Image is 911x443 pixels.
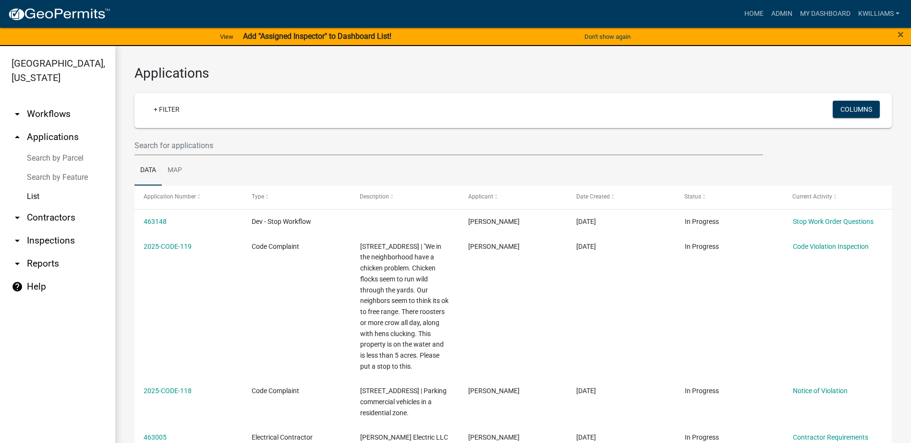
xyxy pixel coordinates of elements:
[360,193,389,200] span: Description
[144,193,196,200] span: Application Number
[854,5,903,23] a: kwilliams
[793,243,869,250] a: Code Violation Inspection
[898,28,904,41] span: ×
[134,65,892,82] h3: Applications
[351,186,459,209] datatable-header-cell: Description
[675,186,783,209] datatable-header-cell: Status
[216,29,237,45] a: View
[252,243,299,250] span: Code Complaint
[898,29,904,40] button: Close
[685,193,702,200] span: Status
[741,5,767,23] a: Home
[796,5,854,23] a: My Dashboard
[134,136,763,155] input: Search for applications
[581,29,634,45] button: Don't show again
[468,193,493,200] span: Applicant
[784,186,892,209] datatable-header-cell: Current Activity
[576,193,610,200] span: Date Created
[468,243,520,250] span: Stephanie Morris
[459,186,567,209] datatable-header-cell: Applicant
[567,186,675,209] datatable-header-cell: Date Created
[12,212,23,223] i: arrow_drop_down
[144,243,192,250] a: 2025-CODE-119
[793,193,833,200] span: Current Activity
[685,387,719,395] span: In Progress
[12,281,23,292] i: help
[146,101,187,118] a: + Filter
[243,186,351,209] datatable-header-cell: Type
[685,243,719,250] span: In Progress
[576,433,596,441] span: 08/12/2025
[252,218,311,225] span: Dev - Stop Workflow
[12,258,23,269] i: arrow_drop_down
[833,101,880,118] button: Columns
[576,243,596,250] span: 08/13/2025
[144,433,167,441] a: 463005
[576,387,596,395] span: 08/13/2025
[468,218,520,225] span: Cedrick Moreland
[243,32,391,41] strong: Add "Assigned Inspector" to Dashboard List!
[134,155,162,186] a: Data
[767,5,796,23] a: Admin
[793,433,868,441] a: Contractor Requirements
[252,387,299,395] span: Code Complaint
[685,433,719,441] span: In Progress
[144,387,192,395] a: 2025-CODE-118
[468,433,520,441] span: Travis
[360,243,449,370] span: 278 South Steel Bridge Rd | "We in the neighborhood have a chicken problem. Chicken flocks seem t...
[162,155,188,186] a: Map
[144,218,167,225] a: 463148
[134,186,243,209] datatable-header-cell: Application Number
[576,218,596,225] span: 08/13/2025
[12,235,23,246] i: arrow_drop_down
[793,218,874,225] a: Stop Work Order Questions
[685,218,719,225] span: In Progress
[360,387,447,417] span: 114 Briar Patch Road | Parking commercial vehicles in a residential zone.
[12,131,23,143] i: arrow_drop_up
[793,387,848,395] a: Notice of Violation
[468,387,520,395] span: Anthony Smith
[252,193,264,200] span: Type
[12,108,23,120] i: arrow_drop_down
